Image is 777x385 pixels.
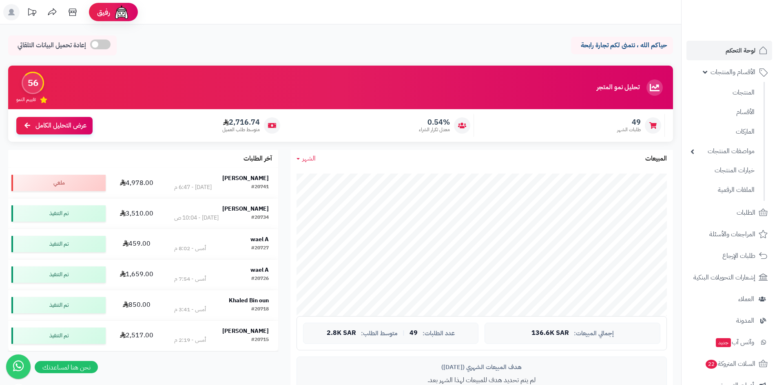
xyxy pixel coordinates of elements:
[715,337,754,348] span: وآتس آب
[645,155,667,163] h3: المبيعات
[302,154,316,163] span: الشهر
[737,207,755,218] span: الطلبات
[11,205,106,222] div: تم التنفيذ
[531,330,569,337] span: 136.6K SAR
[686,41,772,60] a: لوحة التحكم
[222,118,260,127] span: 2,716.74
[22,4,42,22] a: تحديثات المنصة
[250,235,269,244] strong: wael A
[423,330,455,337] span: عدد الطلبات:
[410,330,418,337] span: 49
[706,360,717,369] span: 22
[617,118,641,127] span: 49
[577,41,667,50] p: حياكم الله ، نتمنى لكم تجارة رابحة
[686,224,772,244] a: المراجعات والأسئلة
[686,246,772,266] a: طلبات الإرجاع
[251,336,269,344] div: #20715
[109,290,165,320] td: 850.00
[174,275,206,283] div: أمس - 7:54 م
[303,376,660,385] p: لم يتم تحديد هدف للمبيعات لهذا الشهر بعد.
[222,327,269,335] strong: [PERSON_NAME]
[361,330,398,337] span: متوسط الطلب:
[113,4,130,20] img: ai-face.png
[174,183,212,191] div: [DATE] - 6:47 م
[11,236,106,252] div: تم التنفيذ
[251,244,269,253] div: #20727
[303,363,660,372] div: هدف المبيعات الشهري ([DATE])
[686,162,759,179] a: خيارات المنتجات
[722,250,755,262] span: طلبات الإرجاع
[251,214,269,222] div: #20734
[109,260,165,290] td: 1,659.00
[109,229,165,259] td: 459.00
[686,103,759,121] a: الأقسام
[174,306,206,314] div: أمس - 3:41 م
[174,244,206,253] div: أمس - 8:02 م
[11,297,106,313] div: تم التنفيذ
[686,289,772,309] a: العملاء
[16,117,93,134] a: عرض التحليل الكامل
[250,266,269,274] strong: wael A
[174,336,206,344] div: أمس - 2:19 م
[711,66,755,78] span: الأقسام والمنتجات
[11,266,106,283] div: تم التنفيذ
[419,118,450,127] span: 0.54%
[11,175,106,191] div: ملغي
[16,96,36,103] span: تقييم النمو
[686,268,772,287] a: إشعارات التحويلات البنكية
[222,205,269,213] strong: [PERSON_NAME]
[686,354,772,374] a: السلات المتروكة22
[574,330,614,337] span: إجمالي المبيعات:
[686,84,759,101] a: المنتجات
[18,41,86,50] span: إعادة تحميل البيانات التلقائي
[174,214,219,222] div: [DATE] - 10:04 ص
[686,203,772,222] a: الطلبات
[726,45,755,56] span: لوحة التحكم
[244,155,272,163] h3: آخر الطلبات
[109,198,165,229] td: 3,510.00
[705,358,755,370] span: السلات المتروكة
[597,84,640,91] h3: تحليل نمو المتجر
[327,330,356,337] span: 2.8K SAR
[686,311,772,330] a: المدونة
[736,315,754,326] span: المدونة
[419,126,450,133] span: معدل تكرار الشراء
[35,121,86,130] span: عرض التحليل الكامل
[686,123,759,141] a: الماركات
[109,168,165,198] td: 4,978.00
[403,330,405,336] span: |
[222,174,269,183] strong: [PERSON_NAME]
[716,338,731,347] span: جديد
[738,293,754,305] span: العملاء
[251,275,269,283] div: #20726
[109,321,165,351] td: 2,517.00
[229,296,269,305] strong: Khaled Bin oun
[251,183,269,191] div: #20741
[693,272,755,283] span: إشعارات التحويلات البنكية
[722,22,769,39] img: logo-2.png
[686,143,759,160] a: مواصفات المنتجات
[709,229,755,240] span: المراجعات والأسئلة
[97,7,110,17] span: رفيق
[222,126,260,133] span: متوسط طلب العميل
[686,332,772,352] a: وآتس آبجديد
[617,126,641,133] span: طلبات الشهر
[297,154,316,163] a: الشهر
[251,306,269,314] div: #20718
[11,328,106,344] div: تم التنفيذ
[686,181,759,199] a: الملفات الرقمية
